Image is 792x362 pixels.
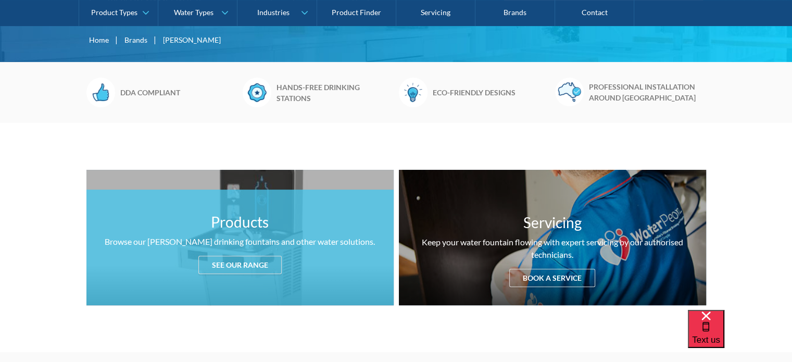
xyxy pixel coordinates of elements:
img: Thumbs Up [86,78,115,107]
div: | [114,33,119,46]
h6: Professional installation around [GEOGRAPHIC_DATA] [589,81,706,103]
iframe: podium webchat widget bubble [688,310,792,362]
h3: Servicing [523,211,582,233]
h6: Eco-friendly designs [433,87,550,98]
h6: Hands-free drinking stations [276,82,394,104]
div: Keep your water fountain flowing with expert servicing by our authorised technicians. [409,236,696,261]
a: ServicingKeep your water fountain flowing with expert servicing by our authorised technicians.Boo... [399,170,706,305]
div: See our range [198,256,282,274]
h6: DDA Compliant [120,87,237,98]
div: Water Types [174,8,213,17]
a: Home [89,34,109,45]
img: Badge [243,78,271,107]
div: Product Types [91,8,137,17]
img: Lightbulb [399,78,428,107]
div: Book a service [509,269,595,287]
h3: Products [211,211,269,233]
a: ProductsBrowse our [PERSON_NAME] drinking fountains and other water solutions.See our range [86,170,394,305]
div: Industries [257,8,289,17]
a: Brands [124,34,147,45]
img: Australia [555,78,584,106]
div: | [153,33,158,46]
div: Browse our [PERSON_NAME] drinking fountains and other water solutions. [105,235,375,248]
div: [PERSON_NAME] [163,34,221,45]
